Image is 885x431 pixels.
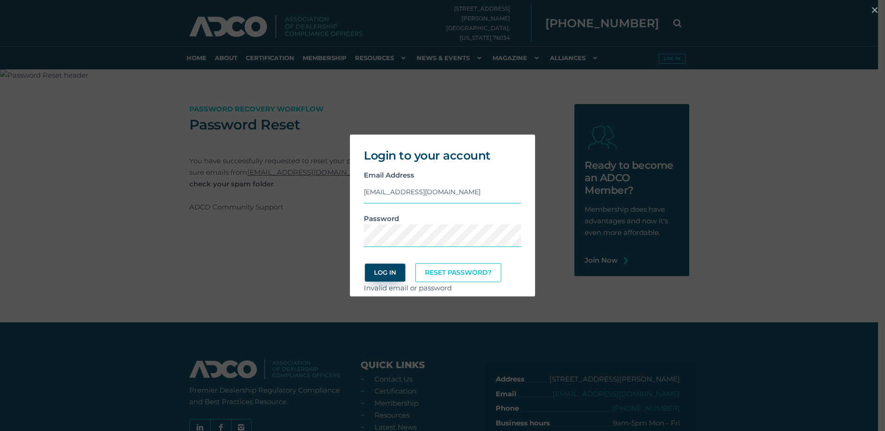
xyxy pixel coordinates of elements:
h2: Login to your account [364,148,521,162]
a: Reset Password? [415,263,501,282]
div: Invalid email or password [364,282,521,294]
strong: Email Address [364,171,414,179]
button: Log In [365,264,405,282]
strong: Password [364,214,399,223]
